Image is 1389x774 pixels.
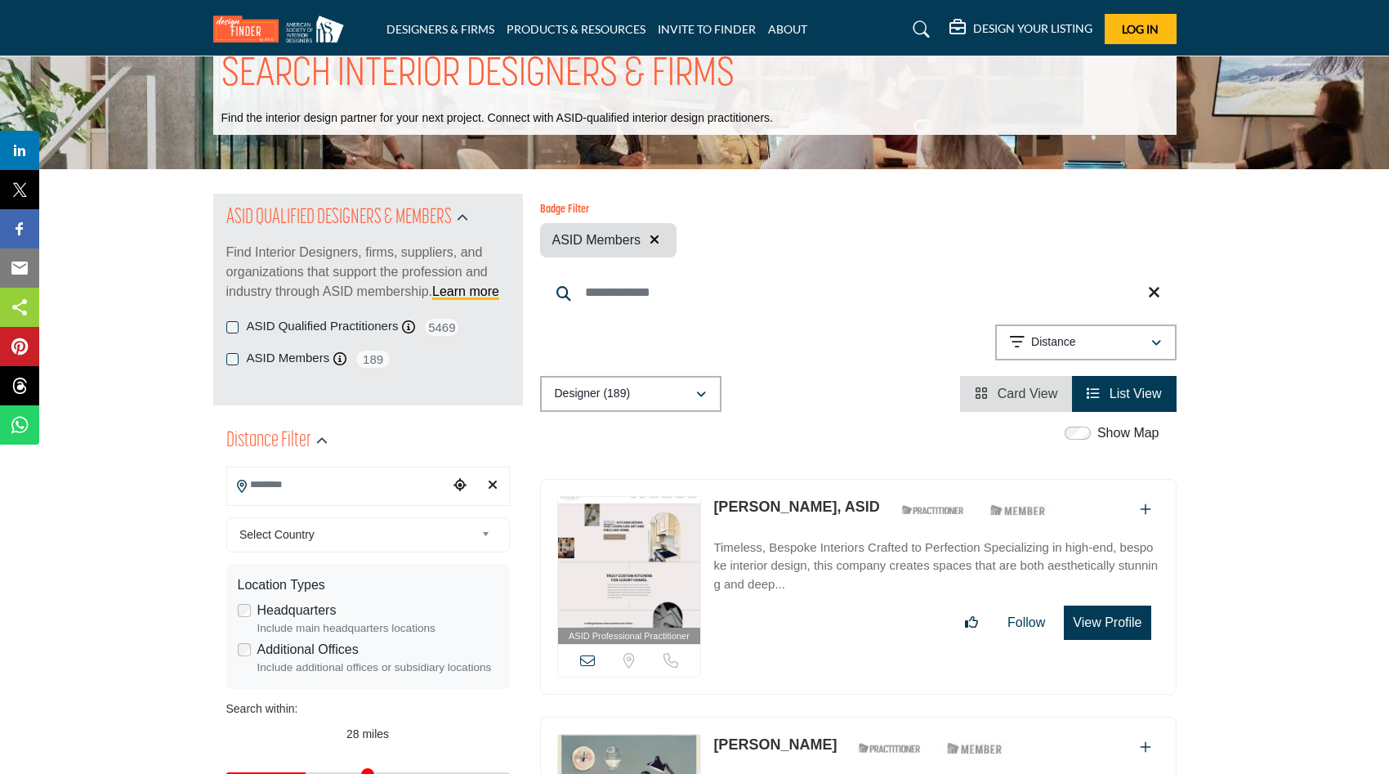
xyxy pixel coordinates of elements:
a: View Card [975,387,1057,400]
span: ASID Members [552,230,641,250]
img: ASID Qualified Practitioners Badge Icon [852,738,926,758]
button: Like listing [954,606,989,639]
button: Distance [995,324,1177,360]
label: Additional Offices [257,640,359,660]
span: Card View [998,387,1058,400]
button: Follow [997,606,1056,639]
h2: ASID QUALIFIED DESIGNERS & MEMBERS [226,204,452,233]
span: 5469 [423,317,460,338]
p: Anna Marie Cutlip, ASID [713,496,879,518]
div: Include additional offices or subsidiary locations [257,660,498,676]
div: Choose your current location [448,468,472,503]
span: 28 miles [346,727,389,740]
h5: DESIGN YOUR LISTING [973,21,1092,36]
a: [PERSON_NAME], ASID [713,499,879,515]
span: Select Country [239,525,475,544]
p: Timeless, Bespoke Interiors Crafted to Perfection Specializing in high-end, bespoke interior desi... [713,539,1159,594]
a: PRODUCTS & RESOURCES [507,22,645,36]
div: Location Types [238,575,498,595]
a: Timeless, Bespoke Interiors Crafted to Perfection Specializing in high-end, bespoke interior desi... [713,529,1159,594]
img: Site Logo [213,16,352,43]
img: ASID Members Badge Icon [938,738,1012,758]
h6: Badge Filter [540,204,677,217]
a: DESIGNERS & FIRMS [386,22,494,36]
a: Search [897,16,940,43]
label: ASID Qualified Practitioners [247,317,399,336]
div: Clear search location [480,468,505,503]
p: Paula Applebaum [713,734,837,756]
span: 189 [355,349,391,369]
img: Anna Marie Cutlip, ASID [558,497,701,628]
p: Designer (189) [555,386,631,402]
span: Log In [1122,22,1159,36]
li: List View [1072,376,1176,412]
img: ASID Members Badge Icon [981,500,1055,521]
a: Add To List [1140,740,1151,754]
a: INVITE TO FINDER [658,22,756,36]
div: Include main headquarters locations [257,620,498,637]
h2: Distance Filter [226,427,311,456]
input: Search Keyword [540,273,1177,312]
button: View Profile [1064,606,1150,640]
label: ASID Members [247,349,330,368]
a: Learn more [432,284,499,298]
img: ASID Qualified Practitioners Badge Icon [895,500,969,521]
a: Add To List [1140,503,1151,517]
p: Find Interior Designers, firms, suppliers, and organizations that support the profession and indu... [226,243,510,302]
span: ASID Professional Practitioner [569,629,690,643]
li: Card View [960,376,1072,412]
span: List View [1110,387,1162,400]
p: Distance [1031,334,1075,351]
label: Headquarters [257,601,337,620]
div: DESIGN YOUR LISTING [949,20,1092,39]
input: Search Location [227,469,448,501]
div: Search within: [226,700,510,718]
input: ASID Members checkbox [226,353,239,365]
p: Find the interior design partner for your next project. Connect with ASID-qualified interior desi... [221,110,773,127]
a: [PERSON_NAME] [713,736,837,753]
button: Log In [1105,14,1177,44]
a: ABOUT [768,22,807,36]
a: View List [1087,387,1161,400]
h1: SEARCH INTERIOR DESIGNERS & FIRMS [221,50,735,101]
label: Show Map [1097,423,1159,443]
a: ASID Professional Practitioner [558,497,701,645]
input: ASID Qualified Practitioners checkbox [226,321,239,333]
button: Designer (189) [540,376,721,412]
